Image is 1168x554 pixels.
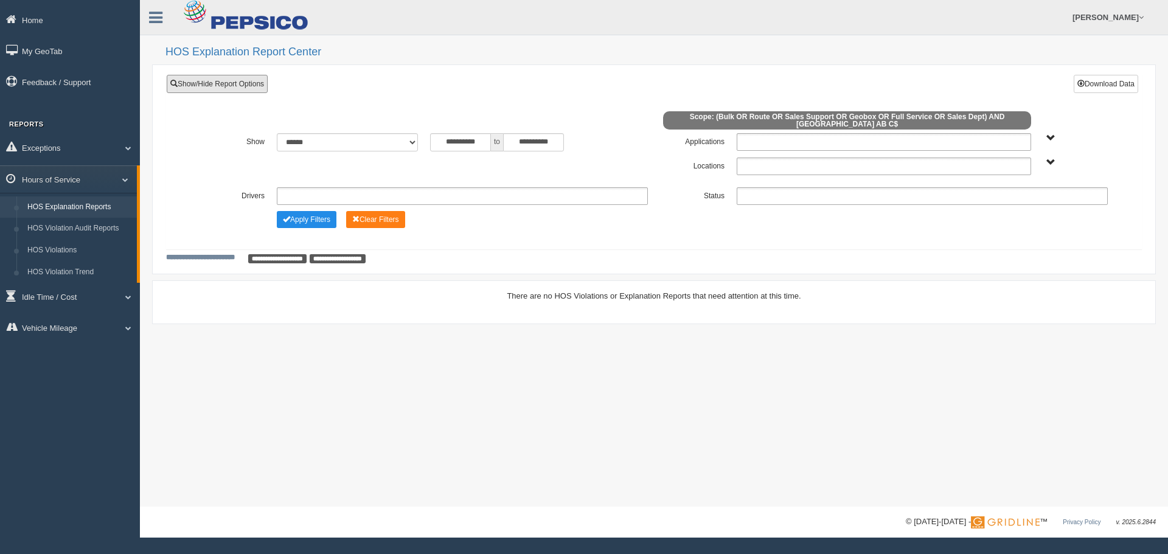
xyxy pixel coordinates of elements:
[1074,75,1138,93] button: Download Data
[654,187,731,202] label: Status
[971,516,1040,528] img: Gridline
[654,158,731,172] label: Locations
[346,211,405,228] button: Change Filter Options
[491,133,503,151] span: to
[194,133,271,148] label: Show
[277,211,336,228] button: Change Filter Options
[194,187,271,202] label: Drivers
[654,133,731,148] label: Applications
[167,75,268,93] a: Show/Hide Report Options
[166,290,1142,302] div: There are no HOS Violations or Explanation Reports that need attention at this time.
[22,218,137,240] a: HOS Violation Audit Reports
[165,46,1156,58] h2: HOS Explanation Report Center
[22,240,137,261] a: HOS Violations
[663,111,1031,130] span: Scope: (Bulk OR Route OR Sales Support OR Geobox OR Full Service OR Sales Dept) AND [GEOGRAPHIC_D...
[1116,519,1156,525] span: v. 2025.6.2844
[22,196,137,218] a: HOS Explanation Reports
[906,516,1156,528] div: © [DATE]-[DATE] - ™
[22,261,137,283] a: HOS Violation Trend
[1063,519,1100,525] a: Privacy Policy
